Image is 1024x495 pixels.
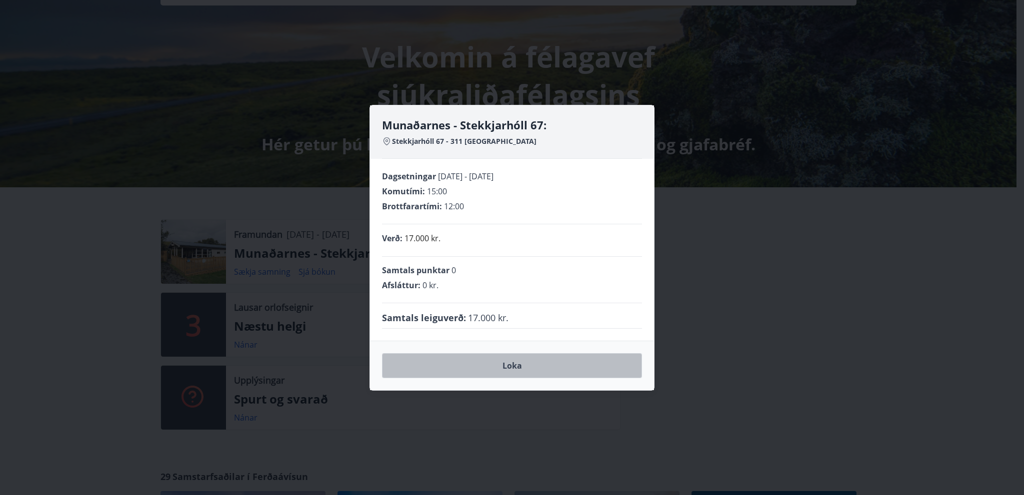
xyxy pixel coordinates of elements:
span: Stekkjarhóll 67 - 311 [GEOGRAPHIC_DATA] [392,136,536,146]
p: 17.000 kr. [404,232,440,244]
span: 12:00 [444,201,464,212]
span: Samtals leiguverð : [382,311,466,324]
span: [DATE] - [DATE] [438,171,493,182]
span: 0 [451,265,456,276]
span: Dagsetningar [382,171,436,182]
span: Brottfarartími : [382,201,442,212]
span: Komutími : [382,186,425,197]
span: 0 kr. [422,280,438,291]
span: Afsláttur : [382,280,420,291]
button: Loka [382,353,642,378]
span: Samtals punktar [382,265,449,276]
span: 17.000 kr. [468,311,508,324]
span: Verð : [382,233,402,244]
span: 15:00 [427,186,447,197]
h4: Munaðarnes - Stekkjarhóll 67: [382,117,642,132]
